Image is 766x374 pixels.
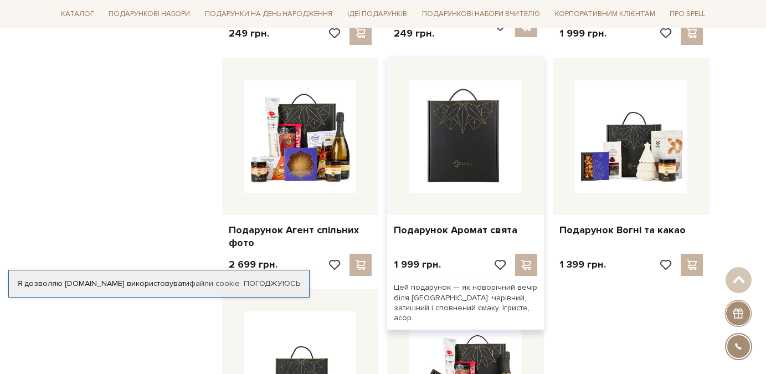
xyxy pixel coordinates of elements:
[394,27,444,40] p: 249 грн.
[559,258,606,271] p: 1 399 грн.
[343,6,412,23] a: Ідеї подарунків
[189,279,240,288] a: файли cookie
[229,258,277,271] p: 2 699 грн.
[394,224,537,237] a: Подарунок Аромат свята
[244,279,300,289] a: Погоджуюсь
[665,6,710,23] a: Про Spell
[387,276,544,330] div: Цей подарунок — як новорічний вечір біля [GEOGRAPHIC_DATA]: чарівний, затишний і сповнений смаку....
[201,6,337,23] a: Подарунки на День народження
[559,27,606,40] p: 1 999 грн.
[229,27,269,40] p: 249 грн.
[409,80,522,193] img: Подарунок Аромат свята
[56,6,99,23] a: Каталог
[104,6,194,23] a: Подарункові набори
[551,6,660,23] a: Корпоративним клієнтам
[394,258,441,271] p: 1 999 грн.
[418,4,544,23] a: Подарункові набори Вчителю
[9,279,309,289] div: Я дозволяю [DOMAIN_NAME] використовувати
[229,224,372,250] a: Подарунок Агент спільних фото
[559,224,703,237] a: Подарунок Вогні та какао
